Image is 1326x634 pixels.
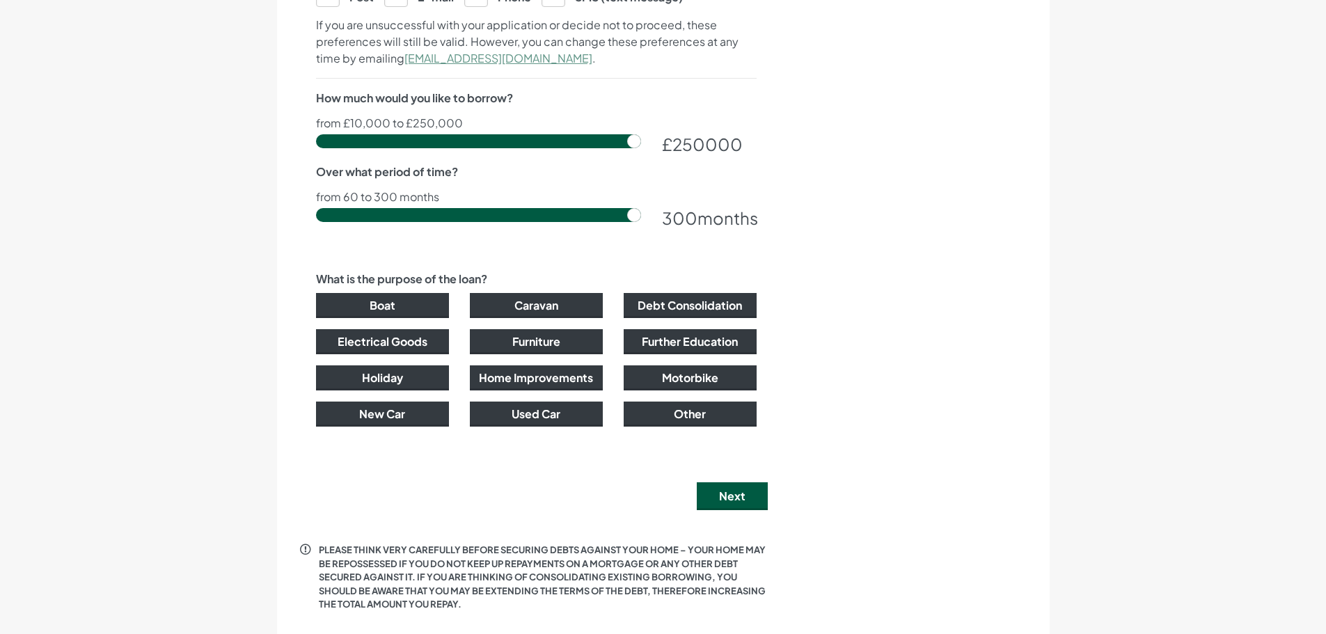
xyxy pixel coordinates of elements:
[470,402,603,427] button: Used Car
[662,205,757,230] div: months
[662,207,697,228] span: 300
[624,365,757,390] button: Motorbike
[316,293,449,318] button: Boat
[316,365,449,390] button: Holiday
[697,482,768,510] button: Next
[470,365,603,390] button: Home Improvements
[470,329,603,354] button: Furniture
[316,329,449,354] button: Electrical Goods
[624,402,757,427] button: Other
[624,293,757,318] button: Debt Consolidation
[662,132,757,157] div: £
[316,191,757,203] p: from 60 to 300 months
[470,293,603,318] button: Caravan
[316,90,513,106] label: How much would you like to borrow?
[316,17,757,67] p: If you are unsuccessful with your application or decide not to proceed, these preferences will st...
[319,544,768,612] p: PLEASE THINK VERY CAREFULLY BEFORE SECURING DEBTS AGAINST YOUR HOME – YOUR HOME MAY BE REPOSSESSE...
[316,402,449,427] button: New Car
[316,164,458,180] label: Over what period of time?
[404,51,592,65] a: [EMAIL_ADDRESS][DOMAIN_NAME]
[316,118,757,129] p: from £10,000 to £250,000
[624,329,757,354] button: Further Education
[672,134,743,154] span: 250000
[316,271,487,287] label: What is the purpose of the loan?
